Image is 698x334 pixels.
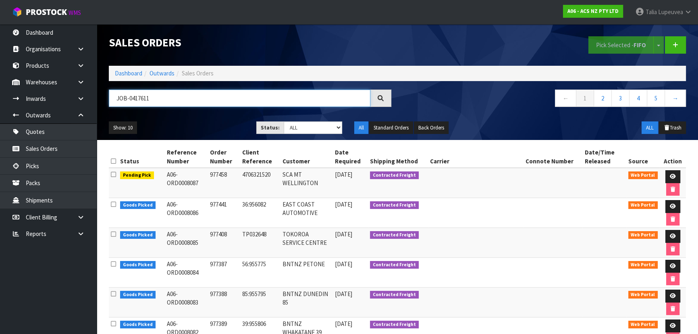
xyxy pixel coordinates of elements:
span: [DATE] [335,320,352,328]
span: [DATE] [335,290,352,298]
a: Dashboard [115,69,142,77]
span: Lupeuvea [658,8,683,16]
img: cube-alt.png [12,7,22,17]
td: TOKOROA SERVICE CENTRE [280,228,333,258]
span: Contracted Freight [370,201,419,209]
a: 5 [647,90,665,107]
th: Connote Number [523,146,583,168]
td: 977441 [208,198,241,228]
button: All [354,121,368,134]
span: Web Portal [628,231,658,239]
th: Action [660,146,686,168]
button: Pick Selected -FIFO [588,36,654,54]
td: 977408 [208,228,241,258]
th: Date Required [333,146,368,168]
span: [DATE] [335,200,352,208]
td: TP032648 [240,228,280,258]
button: Standard Orders [369,121,413,134]
span: [DATE] [335,171,352,178]
button: Trash [659,121,686,134]
span: [DATE] [335,230,352,238]
td: A06-ORD0008084 [165,258,208,288]
td: A06-ORD0008087 [165,168,208,198]
th: Client Reference [240,146,280,168]
th: Order Number [208,146,241,168]
td: A06-ORD0008086 [165,198,208,228]
span: Contracted Freight [370,321,419,329]
a: 2 [594,90,612,107]
span: Contracted Freight [370,171,419,180]
span: Sales Orders [182,69,214,77]
th: Customer [280,146,333,168]
span: Talia [646,8,657,16]
th: Status [118,146,165,168]
span: Web Portal [628,321,658,329]
button: Back Orders [414,121,449,134]
span: Contracted Freight [370,261,419,269]
th: Date/Time Released [583,146,626,168]
td: A06-ORD0008083 [165,288,208,317]
a: A06 - ACS NZ PTY LTD [563,5,623,18]
button: ALL [642,121,658,134]
input: Search sales orders [109,90,370,107]
span: ProStock [26,7,67,17]
a: → [665,90,686,107]
span: Goods Picked [120,291,156,299]
span: Contracted Freight [370,231,419,239]
td: 977387 [208,258,241,288]
span: Goods Picked [120,261,156,269]
td: SCA MT WELLINGTON [280,168,333,198]
td: BNTNZ DUNEDIN 85 [280,288,333,317]
a: ← [555,90,576,107]
span: Goods Picked [120,201,156,209]
span: Pending Pick [120,171,154,180]
td: 36:956082 [240,198,280,228]
span: Web Portal [628,171,658,180]
a: 1 [576,90,594,107]
strong: Status: [261,124,280,131]
td: 85:955795 [240,288,280,317]
button: Show: 10 [109,121,137,134]
td: EAST COAST AUTOMOTIVE [280,198,333,228]
a: 3 [611,90,629,107]
small: WMS [69,9,81,17]
span: Web Portal [628,201,658,209]
span: Web Portal [628,261,658,269]
th: Source [626,146,660,168]
td: A06-ORD0008085 [165,228,208,258]
h1: Sales Orders [109,36,391,48]
th: Carrier [428,146,524,168]
td: 977458 [208,168,241,198]
td: BNTNZ PETONE [280,258,333,288]
th: Reference Number [165,146,208,168]
strong: FIFO [634,41,646,49]
span: Contracted Freight [370,291,419,299]
a: Outwards [150,69,174,77]
td: 977388 [208,288,241,317]
span: [DATE] [335,260,352,268]
nav: Page navigation [403,90,686,109]
strong: A06 - ACS NZ PTY LTD [567,8,619,15]
td: 4706321520 [240,168,280,198]
span: Web Portal [628,291,658,299]
a: 4 [629,90,647,107]
td: 56:955775 [240,258,280,288]
th: Shipping Method [368,146,428,168]
span: Goods Picked [120,231,156,239]
span: Goods Picked [120,321,156,329]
